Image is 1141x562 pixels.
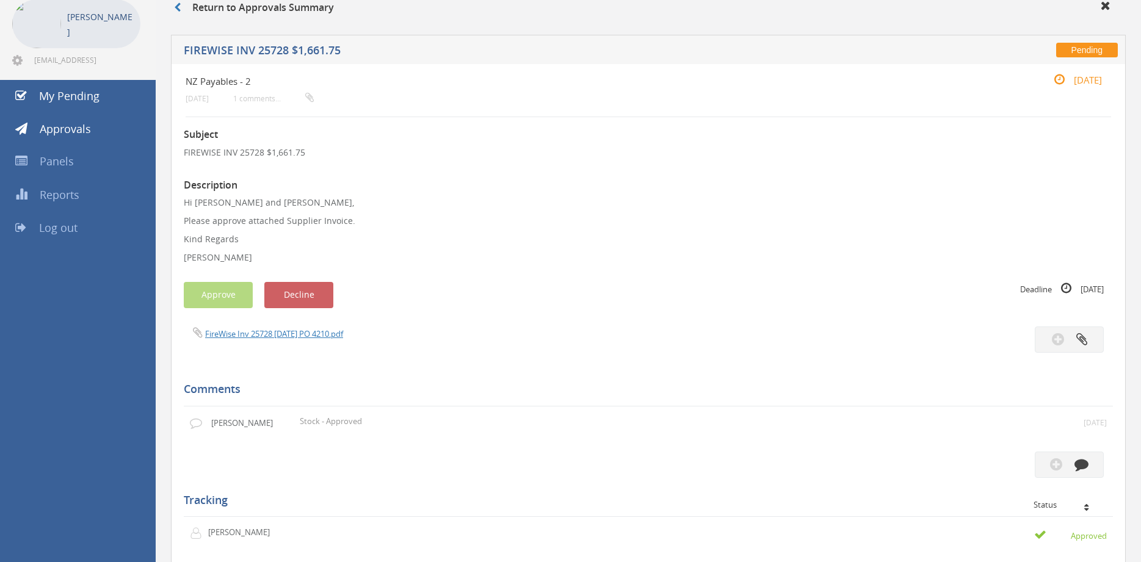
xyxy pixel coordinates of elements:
p: Stock - Approved [300,416,849,427]
small: [DATE] [1084,417,1107,428]
button: Decline [264,282,333,308]
p: Please approve attached Supplier Invoice. [184,215,1113,227]
small: [DATE] [1041,73,1102,87]
p: Hi [PERSON_NAME] and [PERSON_NAME], [184,196,1113,209]
h5: Tracking [184,494,1104,506]
h5: FIREWISE INV 25728 $1,661.75 [184,45,836,60]
small: [DATE] [186,94,209,103]
h3: Subject [184,129,1113,140]
span: Reports [40,187,79,202]
h5: Comments [184,383,1104,395]
p: [PERSON_NAME] [208,527,278,538]
p: [PERSON_NAME] [67,9,134,40]
p: Kind Regards [184,233,1113,245]
p: [PERSON_NAME] [184,251,1113,264]
p: [PERSON_NAME] [211,417,281,429]
img: user-icon.png [190,527,208,539]
button: Approve [184,282,253,308]
span: My Pending [39,88,100,103]
span: Panels [40,154,74,168]
span: Pending [1056,43,1118,57]
span: Log out [39,220,78,235]
h4: NZ Payables - 2 [186,76,957,87]
a: FireWise Inv 25728 [DATE] PO 4210.pdf [205,328,343,339]
span: Approvals [40,121,91,136]
p: FIREWISE INV 25728 $1,661.75 [184,146,1113,159]
h3: Description [184,180,1113,191]
small: Deadline [DATE] [1020,282,1104,295]
div: Status [1034,500,1104,509]
small: 1 comments... [233,94,314,103]
span: [EMAIL_ADDRESS][DOMAIN_NAME] [34,55,138,65]
h3: Return to Approvals Summary [174,2,334,13]
small: Approved [1034,528,1107,542]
